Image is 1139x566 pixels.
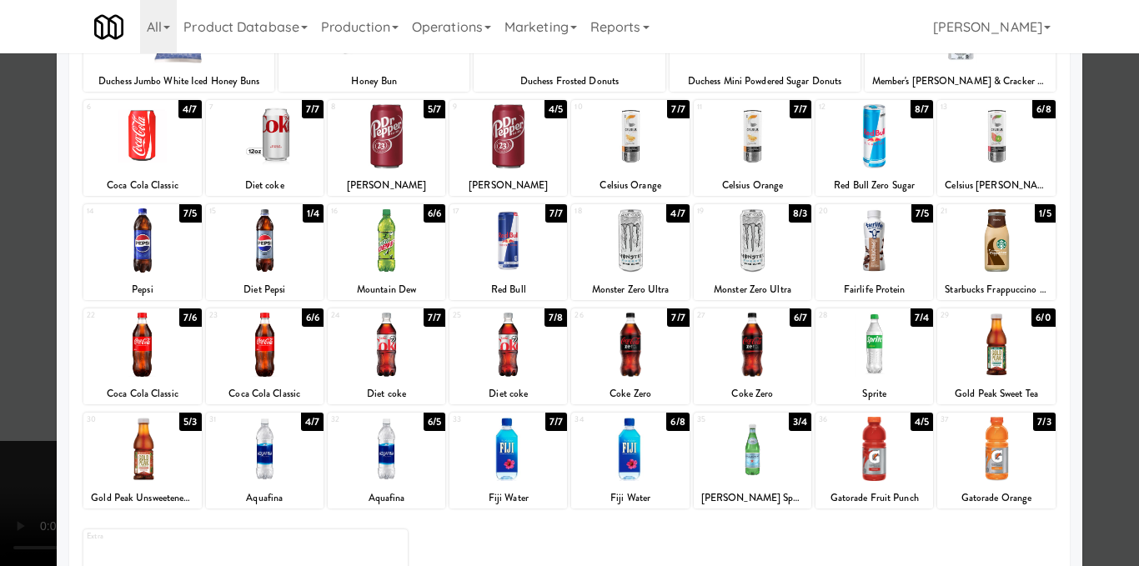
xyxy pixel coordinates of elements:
[206,175,324,196] div: Diet coke
[83,488,201,508] div: Gold Peak Unsweetened tea
[818,279,931,300] div: Fairlife Protein
[83,100,201,196] div: 64/7Coca Cola Classic
[696,279,809,300] div: Monster Zero Ultra
[571,204,689,300] div: 184/7Monster Zero Ultra
[328,204,445,300] div: 166/6Mountain Dew
[667,308,689,327] div: 7/7
[819,413,875,427] div: 36
[301,413,324,431] div: 4/7
[83,308,201,404] div: 227/6Coca Cola Classic
[818,175,931,196] div: Red Bull Zero Sugar
[453,308,509,323] div: 25
[86,175,198,196] div: Coca Cola Classic
[941,413,996,427] div: 37
[328,100,445,196] div: 85/7[PERSON_NAME]
[694,383,811,404] div: Coke Zero
[575,100,630,114] div: 10
[571,100,689,196] div: 107/7Celsius Orange
[940,175,1052,196] div: Celsius [PERSON_NAME]
[208,175,321,196] div: Diet coke
[815,413,933,508] div: 364/5Gatorade Fruit Punch
[86,279,198,300] div: Pepsi
[571,383,689,404] div: Coke Zero
[83,204,201,300] div: 147/5Pepsi
[790,100,811,118] div: 7/7
[815,383,933,404] div: Sprite
[575,308,630,323] div: 26
[328,488,445,508] div: Aquafina
[789,413,811,431] div: 3/4
[911,204,933,223] div: 7/5
[815,488,933,508] div: Gatorade Fruit Punch
[302,308,324,327] div: 6/6
[571,488,689,508] div: Fiji Water
[87,413,143,427] div: 30
[83,279,201,300] div: Pepsi
[815,308,933,404] div: 287/4Sprite
[694,488,811,508] div: [PERSON_NAME] Sparkling Water
[937,383,1055,404] div: Gold Peak Sweet Tea
[819,204,875,218] div: 20
[1033,413,1055,431] div: 7/3
[790,308,811,327] div: 6/7
[571,279,689,300] div: Monster Zero Ultra
[476,71,662,92] div: Duchess Frosted Donuts
[940,383,1052,404] div: Gold Peak Sweet Tea
[449,204,567,300] div: 177/7Red Bull
[302,100,324,118] div: 7/7
[206,279,324,300] div: Diet Pepsi
[941,100,996,114] div: 13
[208,488,321,508] div: Aquafina
[331,413,387,427] div: 32
[206,383,324,404] div: Coca Cola Classic
[694,279,811,300] div: Monster Zero Ultra
[206,488,324,508] div: Aquafina
[449,383,567,404] div: Diet coke
[789,204,811,223] div: 8/3
[83,175,201,196] div: Coca Cola Classic
[449,413,567,508] div: 337/7Fiji Water
[545,413,567,431] div: 7/7
[452,488,564,508] div: Fiji Water
[303,204,324,223] div: 1/4
[911,413,933,431] div: 4/5
[178,100,201,118] div: 4/7
[696,383,809,404] div: Coke Zero
[179,308,201,327] div: 7/6
[666,204,689,223] div: 4/7
[452,175,564,196] div: [PERSON_NAME]
[328,279,445,300] div: Mountain Dew
[1035,204,1055,223] div: 1/5
[206,204,324,300] div: 151/4Diet Pepsi
[452,279,564,300] div: Red Bull
[86,71,272,92] div: Duchess Jumbo White Iced Honey Buns
[574,175,686,196] div: Celsius Orange
[328,308,445,404] div: 247/7Diet coke
[449,308,567,404] div: 257/8Diet coke
[575,413,630,427] div: 34
[545,204,567,223] div: 7/7
[209,100,265,114] div: 7
[571,308,689,404] div: 267/7Coke Zero
[179,204,201,223] div: 7/5
[818,488,931,508] div: Gatorade Fruit Punch
[819,100,875,114] div: 12
[697,204,753,218] div: 19
[575,204,630,218] div: 18
[206,413,324,508] div: 314/7Aquafina
[696,488,809,508] div: [PERSON_NAME] Sparkling Water
[330,279,443,300] div: Mountain Dew
[1032,100,1055,118] div: 6/8
[206,308,324,404] div: 236/6Coca Cola Classic
[474,71,665,92] div: Duchess Frosted Donuts
[449,100,567,196] div: 94/5[PERSON_NAME]
[941,308,996,323] div: 29
[815,100,933,196] div: 128/7Red Bull Zero Sugar
[449,488,567,508] div: Fiji Water
[694,308,811,404] div: 276/7Coke Zero
[87,529,245,543] div: Extra
[206,100,324,196] div: 77/7Diet coke
[865,71,1056,92] div: Member's [PERSON_NAME] & Cracker Snacks
[424,204,445,223] div: 6/6
[424,308,445,327] div: 7/7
